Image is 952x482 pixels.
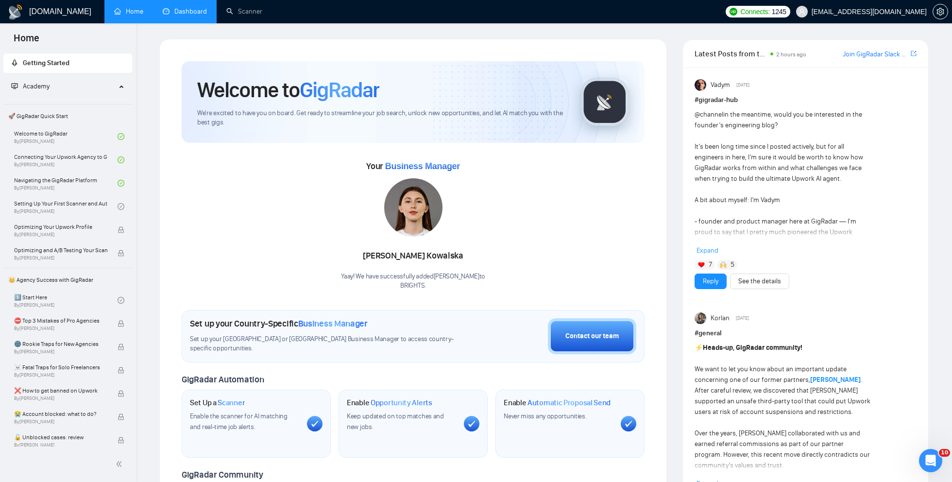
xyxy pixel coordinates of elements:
[190,412,288,431] span: Enable the scanner for AI matching and real-time job alerts.
[14,290,118,311] a: 1️⃣ Start HereBy[PERSON_NAME]
[190,398,245,408] h1: Set Up a
[197,77,379,103] h1: Welcome to
[14,349,107,355] span: By [PERSON_NAME]
[23,59,69,67] span: Getting Started
[118,320,124,327] span: lock
[911,50,917,57] span: export
[218,398,245,408] span: Scanner
[738,276,781,287] a: See the details
[504,398,611,408] h1: Enable
[14,232,107,238] span: By [PERSON_NAME]
[695,312,706,324] img: Korlan
[4,270,131,290] span: 👑 Agency Success with GigRadar
[580,78,629,126] img: gigradar-logo.png
[709,260,712,270] span: 7
[14,149,118,171] a: Connecting Your Upwork Agency to GigRadarBy[PERSON_NAME]
[226,7,262,16] a: searchScanner
[118,437,124,444] span: lock
[118,390,124,397] span: lock
[118,203,124,210] span: check-circle
[14,409,107,419] span: 😭 Account blocked: what to do?
[695,328,917,339] h1: # general
[366,161,460,172] span: Your
[14,419,107,425] span: By [PERSON_NAME]
[14,316,107,326] span: ⛔ Top 3 Mistakes of Pro Agencies
[731,260,734,270] span: 5
[799,8,805,15] span: user
[371,398,432,408] span: Opportunity Alerts
[163,7,207,16] a: dashboardDashboard
[118,344,124,350] span: lock
[347,398,432,408] h1: Enable
[3,53,132,73] li: Getting Started
[14,442,107,448] span: By [PERSON_NAME]
[182,469,263,480] span: GigRadar Community
[118,133,124,140] span: check-circle
[118,250,124,257] span: lock
[347,412,444,431] span: Keep updated on top matches and new jobs.
[711,80,730,90] span: Vadym
[14,339,107,349] span: 🌚 Rookie Traps for New Agencies
[118,156,124,163] span: check-circle
[190,335,458,353] span: Set up your [GEOGRAPHIC_DATA] or [GEOGRAPHIC_DATA] Business Manager to access country-specific op...
[298,318,368,329] span: Business Manager
[118,180,124,187] span: check-circle
[14,326,107,331] span: By [PERSON_NAME]
[118,413,124,420] span: lock
[11,83,18,89] span: fund-projection-screen
[118,226,124,233] span: lock
[695,79,706,91] img: Vadym
[730,274,789,289] button: See the details
[23,82,50,90] span: Academy
[697,246,718,255] span: Expand
[14,255,107,261] span: By [PERSON_NAME]
[703,276,718,287] a: Reply
[919,449,942,472] iframe: Intercom live chat
[118,367,124,374] span: lock
[843,49,909,60] a: Join GigRadar Slack Community
[504,412,586,420] span: Never miss any opportunities.
[14,362,107,372] span: ☠️ Fatal Traps for Solo Freelancers
[14,432,107,442] span: 🔓 Unblocked cases: review
[736,314,749,323] span: [DATE]
[11,59,18,66] span: rocket
[565,331,619,342] div: Contact our team
[740,6,769,17] span: Connects:
[939,449,950,457] span: 10
[116,459,125,469] span: double-left
[182,374,264,385] span: GigRadar Automation
[695,109,872,387] div: in the meantime, would you be interested in the founder’s engineering blog? It’s been long time s...
[341,272,485,291] div: Yaay! We have successfully added [PERSON_NAME] to
[14,222,107,232] span: Optimizing Your Upwork Profile
[933,4,948,19] button: setting
[14,396,107,401] span: By [PERSON_NAME]
[14,126,118,147] a: Welcome to GigRadarBy[PERSON_NAME]
[341,248,485,264] div: [PERSON_NAME] Kowalska
[118,297,124,304] span: check-circle
[695,344,703,352] span: ⚡
[736,81,749,89] span: [DATE]
[8,4,23,20] img: logo
[300,77,379,103] span: GigRadar
[695,95,917,105] h1: # gigradar-hub
[695,48,767,60] span: Latest Posts from the GigRadar Community
[695,110,723,119] span: @channel
[695,274,727,289] button: Reply
[527,398,611,408] span: Automatic Proposal Send
[114,7,143,16] a: homeHome
[14,372,107,378] span: By [PERSON_NAME]
[14,386,107,396] span: ❌ How to get banned on Upwork
[190,318,368,329] h1: Set up your Country-Specific
[384,178,442,237] img: 1706119054909-multi-51.jpg
[772,6,786,17] span: 1245
[776,51,806,58] span: 2 hours ago
[703,344,802,352] strong: Heads-up, GigRadar community!
[711,313,730,324] span: Korlan
[810,376,861,384] a: [PERSON_NAME]
[6,31,47,52] span: Home
[341,281,485,291] p: BRIGHTS .
[730,8,737,16] img: upwork-logo.png
[933,8,948,16] a: setting
[11,82,50,90] span: Academy
[548,318,636,354] button: Contact our team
